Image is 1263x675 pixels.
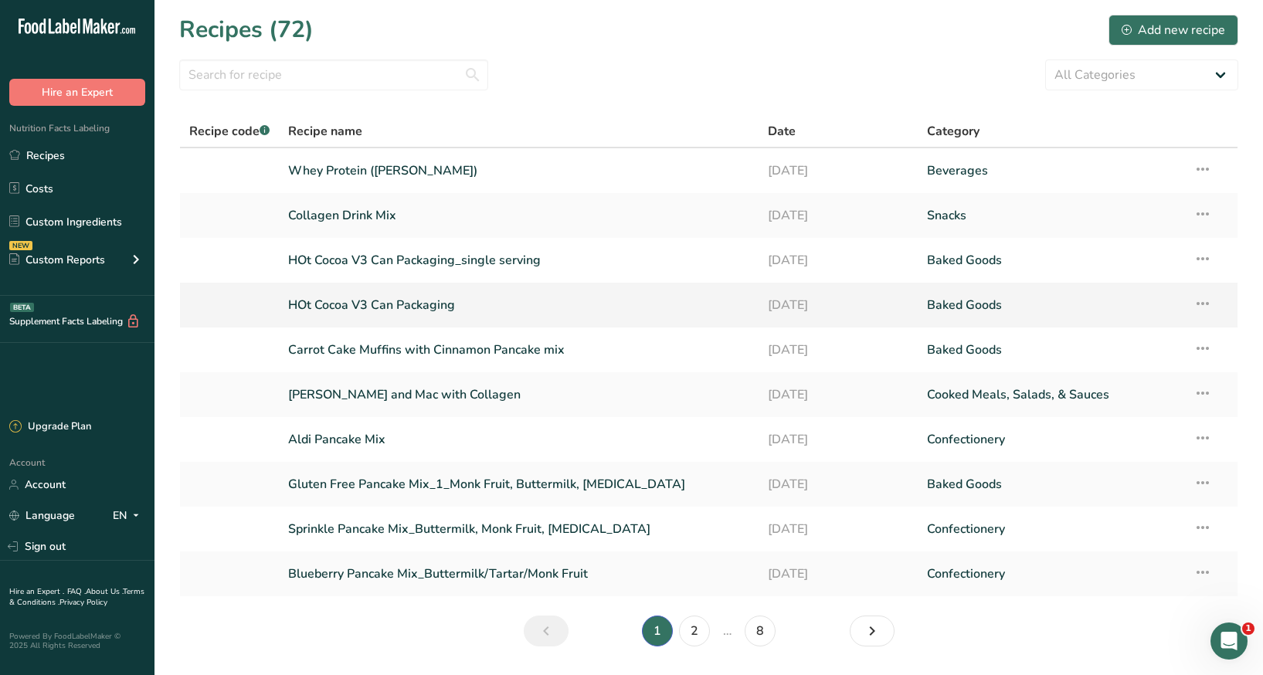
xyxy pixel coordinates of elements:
a: About Us . [86,586,123,597]
a: FAQ . [67,586,86,597]
span: Date [768,122,796,141]
a: Aldi Pancake Mix [288,423,749,456]
span: Recipe code [189,123,270,140]
a: Blueberry Pancake Mix_Buttermilk/Tartar/Monk Fruit [288,558,749,590]
a: Whey Protein ([PERSON_NAME]) [288,154,749,187]
a: [DATE] [768,334,909,366]
a: Hire an Expert . [9,586,64,597]
a: [DATE] [768,468,909,500]
a: Terms & Conditions . [9,586,144,608]
a: Confectionery [927,513,1175,545]
a: Language [9,502,75,529]
a: [DATE] [768,289,909,321]
a: Previous page [524,616,569,646]
span: Category [927,122,980,141]
div: EN [113,507,145,525]
a: [DATE] [768,558,909,590]
a: [DATE] [768,244,909,276]
iframe: Intercom live chat [1210,622,1248,660]
a: [PERSON_NAME] and Mac with Collagen [288,378,749,411]
a: HOt Cocoa V3 Can Packaging [288,289,749,321]
input: Search for recipe [179,59,488,90]
span: Recipe name [288,122,362,141]
a: [DATE] [768,199,909,232]
h1: Recipes (72) [179,12,314,47]
a: Carrot Cake Muffins with Cinnamon Pancake mix [288,334,749,366]
div: Add new recipe [1122,21,1225,39]
div: NEW [9,241,32,250]
button: Hire an Expert [9,79,145,106]
button: Add new recipe [1109,15,1238,46]
a: Collagen Drink Mix [288,199,749,232]
div: Powered By FoodLabelMaker © 2025 All Rights Reserved [9,632,145,650]
a: Page 2. [679,616,710,646]
a: Cooked Meals, Salads, & Sauces [927,378,1175,411]
a: Confectionery [927,558,1175,590]
a: Baked Goods [927,289,1175,321]
a: Baked Goods [927,244,1175,276]
a: Snacks [927,199,1175,232]
a: Beverages [927,154,1175,187]
div: Upgrade Plan [9,419,91,435]
a: Gluten Free Pancake Mix_1_Monk Fruit, Buttermilk, [MEDICAL_DATA] [288,468,749,500]
a: Privacy Policy [59,597,107,608]
span: 1 [1242,622,1255,635]
a: [DATE] [768,154,909,187]
div: Custom Reports [9,252,105,268]
div: BETA [10,303,34,312]
a: [DATE] [768,423,909,456]
a: Confectionery [927,423,1175,456]
a: Next page [850,616,895,646]
a: Baked Goods [927,334,1175,366]
a: HOt Cocoa V3 Can Packaging_single serving [288,244,749,276]
a: Baked Goods [927,468,1175,500]
a: [DATE] [768,378,909,411]
a: Page 8. [745,616,776,646]
a: Sprinkle Pancake Mix_Buttermilk, Monk Fruit, [MEDICAL_DATA] [288,513,749,545]
a: [DATE] [768,513,909,545]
